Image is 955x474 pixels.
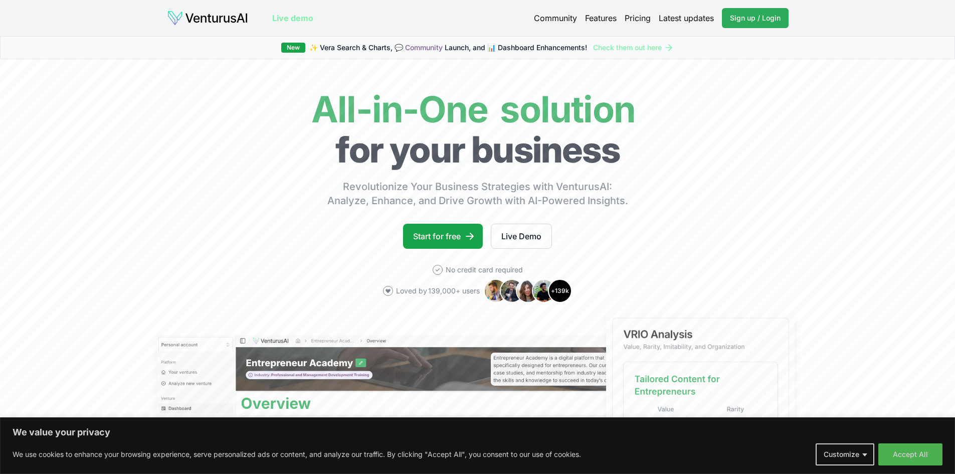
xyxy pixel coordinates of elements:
[816,443,874,465] button: Customize
[532,279,556,303] img: Avatar 4
[272,12,313,24] a: Live demo
[13,448,581,460] p: We use cookies to enhance your browsing experience, serve personalized ads or content, and analyz...
[659,12,714,24] a: Latest updates
[516,279,540,303] img: Avatar 3
[403,224,483,249] a: Start for free
[722,8,789,28] a: Sign up / Login
[13,426,942,438] p: We value your privacy
[281,43,305,53] div: New
[593,43,674,53] a: Check them out here
[500,279,524,303] img: Avatar 2
[167,10,248,26] img: logo
[585,12,617,24] a: Features
[730,13,781,23] span: Sign up / Login
[309,43,587,53] span: ✨ Vera Search & Charts, 💬 Launch, and 📊 Dashboard Enhancements!
[491,224,552,249] a: Live Demo
[405,43,443,52] a: Community
[484,279,508,303] img: Avatar 1
[534,12,577,24] a: Community
[625,12,651,24] a: Pricing
[878,443,942,465] button: Accept All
